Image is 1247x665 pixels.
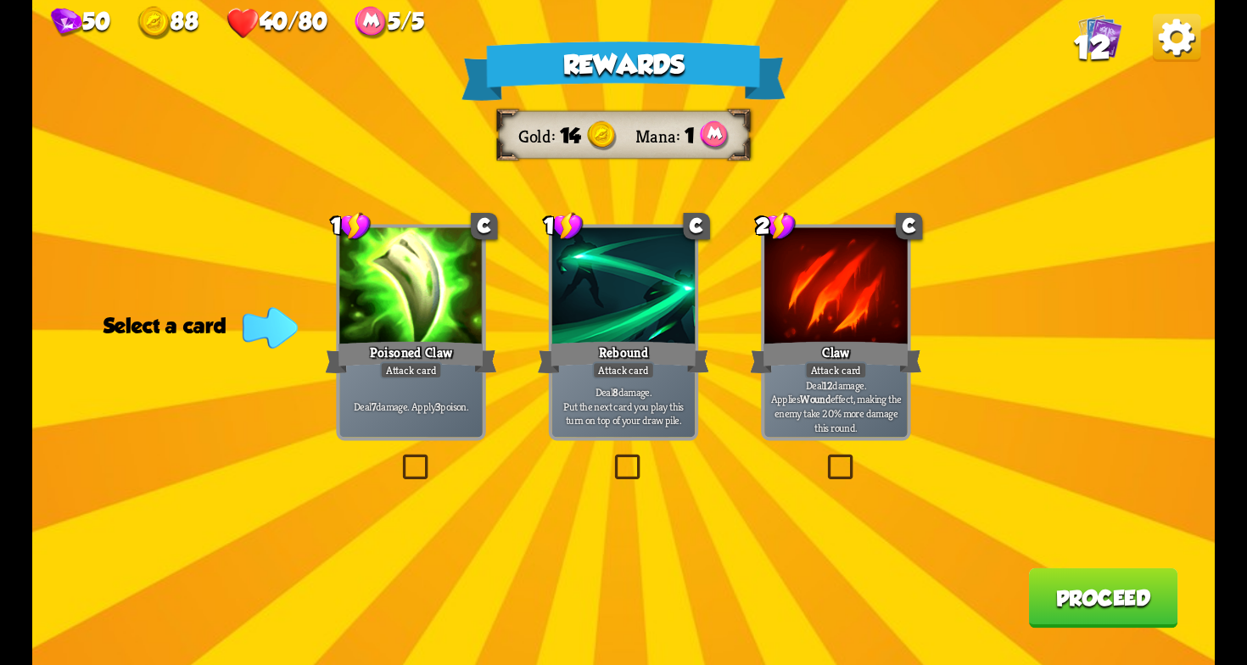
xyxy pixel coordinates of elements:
[684,213,710,239] div: C
[51,8,82,38] img: gem.png
[896,213,922,239] div: C
[800,392,830,406] b: Wound
[823,377,832,392] b: 12
[331,211,371,241] div: 1
[325,338,496,377] div: Poisoned Claw
[768,377,903,434] p: Deal damage. Applies effect, making the enemy take 20% more damage this round.
[243,307,298,349] img: indicator-arrow.png
[51,8,110,38] div: Gems
[805,361,868,379] div: Attack card
[343,399,478,413] p: Deal damage. Apply poison.
[587,121,617,151] img: gold.png
[461,42,786,101] div: Rewards
[1074,30,1110,65] span: 12
[471,213,497,239] div: C
[137,7,199,40] div: Gold
[226,7,260,40] img: health.png
[435,399,440,413] b: 3
[756,211,796,241] div: 2
[103,314,291,338] div: Select a card
[1078,14,1122,58] img: Cards_Icon.png
[355,7,388,40] img: ManaPoints.png
[137,7,171,40] img: gold.png
[612,385,618,400] b: 8
[556,385,691,427] p: Deal damage. Put the next card you play this turn on top of your draw pile.
[1078,14,1122,62] div: View all the cards in your deck
[226,7,327,40] div: Health
[1028,568,1177,629] button: Proceed
[372,399,376,413] b: 7
[750,338,921,377] div: Claw
[635,125,685,147] div: Mana
[380,361,443,379] div: Attack card
[1153,14,1201,62] img: OptionsButton.png
[560,124,582,148] span: 14
[355,7,424,40] div: Mana
[685,124,695,148] span: 1
[592,361,655,379] div: Attack card
[518,125,560,147] div: Gold
[544,211,584,241] div: 1
[538,338,709,377] div: Rebound
[700,121,729,151] img: ManaPoints.png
